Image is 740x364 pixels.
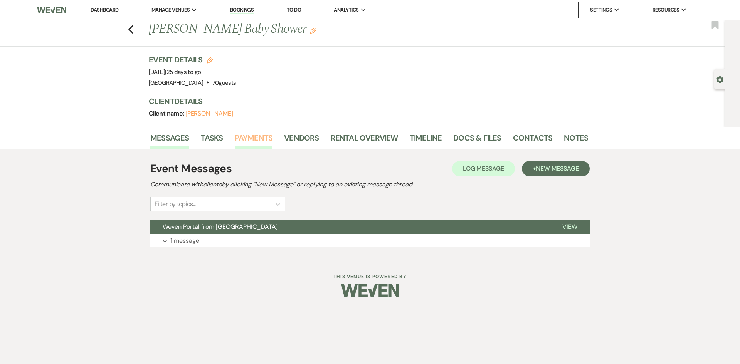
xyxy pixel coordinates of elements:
div: Filter by topics... [155,200,196,209]
button: Log Message [452,161,515,176]
a: Contacts [513,132,553,149]
span: 25 days to go [166,68,201,76]
h3: Client Details [149,96,580,107]
a: Timeline [410,132,442,149]
button: 1 message [150,234,590,247]
a: To Do [287,7,301,13]
span: 70 guests [212,79,236,87]
span: [DATE] [149,68,201,76]
button: +New Message [522,161,590,176]
span: [GEOGRAPHIC_DATA] [149,79,203,87]
span: View [562,223,577,231]
span: Manage Venues [151,6,190,14]
h2: Communicate with clients by clicking "New Message" or replying to an existing message thread. [150,180,590,189]
img: Weven Logo [341,277,399,304]
span: Settings [590,6,612,14]
span: Resources [653,6,679,14]
span: Weven Portal from [GEOGRAPHIC_DATA] [163,223,278,231]
a: Rental Overview [331,132,398,149]
button: [PERSON_NAME] [185,111,233,117]
img: Weven Logo [37,2,66,18]
a: Messages [150,132,189,149]
a: Docs & Files [453,132,501,149]
a: Notes [564,132,588,149]
button: Open lead details [716,75,723,83]
span: Analytics [334,6,358,14]
span: Log Message [463,164,504,173]
a: Payments [235,132,273,149]
a: Tasks [201,132,223,149]
a: Bookings [230,7,254,14]
a: Dashboard [91,7,118,13]
span: Client name: [149,109,185,117]
p: 1 message [170,236,199,246]
button: Weven Portal from [GEOGRAPHIC_DATA] [150,220,550,234]
h1: [PERSON_NAME] Baby Shower [149,20,494,39]
span: | [165,68,201,76]
span: New Message [536,164,579,173]
h1: Event Messages [150,161,232,177]
h3: Event Details [149,54,236,65]
button: View [550,220,590,234]
button: Edit [310,27,316,34]
a: Vendors [284,132,319,149]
